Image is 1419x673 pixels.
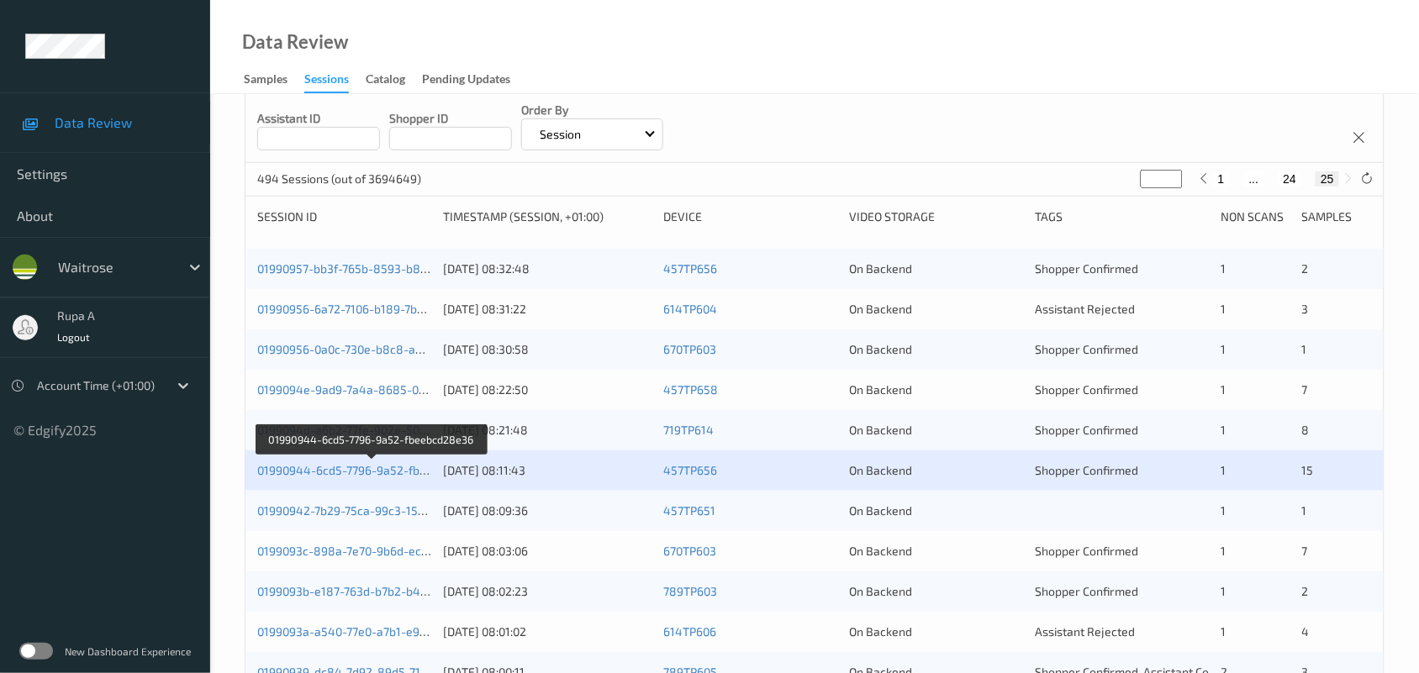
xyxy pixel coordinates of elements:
[244,68,304,92] a: Samples
[1221,208,1290,225] div: Non Scans
[257,624,483,639] a: 0199093a-a540-77e0-a7b1-e9936bacb791
[1035,302,1135,316] span: Assistant Rejected
[304,68,366,93] a: Sessions
[849,208,1023,225] div: Video Storage
[849,301,1023,318] div: On Backend
[849,462,1023,479] div: On Backend
[1035,423,1138,437] span: Shopper Confirmed
[443,462,651,479] div: [DATE] 08:11:43
[389,110,512,127] p: Shopper ID
[1035,261,1138,276] span: Shopper Confirmed
[257,584,486,598] a: 0199093b-e187-763d-b7b2-b4efd5e25e28
[257,171,421,187] p: 494 Sessions (out of 3694649)
[1302,503,1307,518] span: 1
[663,208,837,225] div: Device
[242,34,348,50] div: Data Review
[1302,261,1309,276] span: 2
[663,261,717,276] a: 457TP656
[1302,208,1372,225] div: Samples
[1221,544,1226,558] span: 1
[422,68,527,92] a: Pending Updates
[443,208,651,225] div: Timestamp (Session, +01:00)
[1302,463,1314,477] span: 15
[1302,342,1307,356] span: 1
[257,544,487,558] a: 0199093c-898a-7e70-9b6d-ecd46169aec0
[1279,171,1302,187] button: 24
[849,341,1023,358] div: On Backend
[1221,624,1226,639] span: 1
[1302,302,1309,316] span: 3
[1035,584,1138,598] span: Shopper Confirmed
[304,71,349,93] div: Sessions
[1302,584,1309,598] span: 2
[663,382,718,397] a: 457TP658
[257,382,489,397] a: 0199094e-9ad9-7a4a-8685-07cccd9c3b94
[1221,463,1226,477] span: 1
[1221,382,1226,397] span: 1
[257,463,487,477] a: 01990944-6cd5-7796-9a52-fbeebcd28e36
[663,584,717,598] a: 789TP603
[1221,261,1226,276] span: 1
[849,623,1023,640] div: On Backend
[1221,302,1226,316] span: 1
[663,463,717,477] a: 457TP656
[663,503,715,518] a: 457TP651
[663,302,717,316] a: 614TP604
[1302,544,1308,558] span: 7
[663,624,716,639] a: 614TP606
[1221,342,1226,356] span: 1
[1221,503,1226,518] span: 1
[849,543,1023,560] div: On Backend
[1035,624,1135,639] span: Assistant Rejected
[257,423,479,437] a: 0199094d-a6b2-77fe-902e-50cfb541c0c1
[849,422,1023,439] div: On Backend
[366,68,422,92] a: Catalog
[443,341,651,358] div: [DATE] 08:30:58
[1302,382,1308,397] span: 7
[443,623,651,640] div: [DATE] 08:01:02
[257,110,380,127] p: Assistant ID
[443,422,651,439] div: [DATE] 08:21:48
[1213,171,1230,187] button: 1
[1035,208,1209,225] div: Tags
[257,302,484,316] a: 01990956-6a72-7106-b189-7b8d3de29c0a
[244,71,287,92] div: Samples
[1302,624,1310,639] span: 4
[443,381,651,398] div: [DATE] 08:22:50
[663,544,716,558] a: 670TP603
[257,342,488,356] a: 01990956-0a0c-730e-b8c8-a28aa40e27af
[1316,171,1339,187] button: 25
[422,71,510,92] div: Pending Updates
[366,71,405,92] div: Catalog
[1302,423,1310,437] span: 8
[443,502,651,519] div: [DATE] 08:09:36
[1221,423,1226,437] span: 1
[849,381,1023,398] div: On Backend
[1244,171,1264,187] button: ...
[443,543,651,560] div: [DATE] 08:03:06
[521,102,663,118] p: Order By
[443,301,651,318] div: [DATE] 08:31:22
[257,261,483,276] a: 01990957-bb3f-765b-8593-b8078bf0855f
[663,342,716,356] a: 670TP603
[663,423,714,437] a: 719TP614
[849,583,1023,600] div: On Backend
[257,503,485,518] a: 01990942-7b29-75ca-99c3-1539838eef82
[849,502,1023,519] div: On Backend
[1035,544,1138,558] span: Shopper Confirmed
[1221,584,1226,598] span: 1
[443,260,651,277] div: [DATE] 08:32:48
[443,583,651,600] div: [DATE] 08:02:23
[1035,463,1138,477] span: Shopper Confirmed
[257,208,431,225] div: Session ID
[849,260,1023,277] div: On Backend
[534,126,587,143] p: Session
[1035,382,1138,397] span: Shopper Confirmed
[1035,342,1138,356] span: Shopper Confirmed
